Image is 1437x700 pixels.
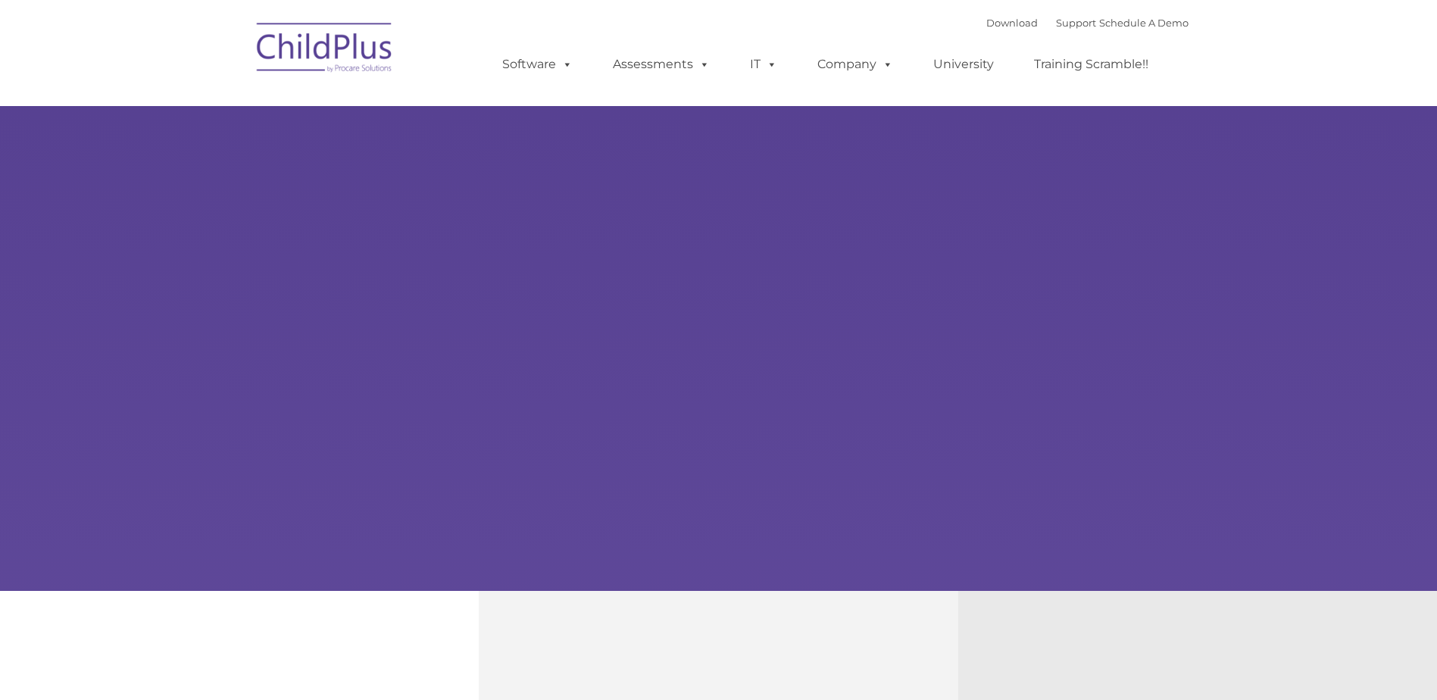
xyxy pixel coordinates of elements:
img: ChildPlus by Procare Solutions [249,12,401,88]
a: Support [1056,17,1096,29]
a: Training Scramble!! [1019,49,1164,80]
a: Assessments [598,49,725,80]
a: Schedule A Demo [1099,17,1189,29]
a: University [918,49,1009,80]
font: | [986,17,1189,29]
a: Company [802,49,908,80]
a: Software [487,49,588,80]
a: Download [986,17,1038,29]
a: IT [735,49,792,80]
